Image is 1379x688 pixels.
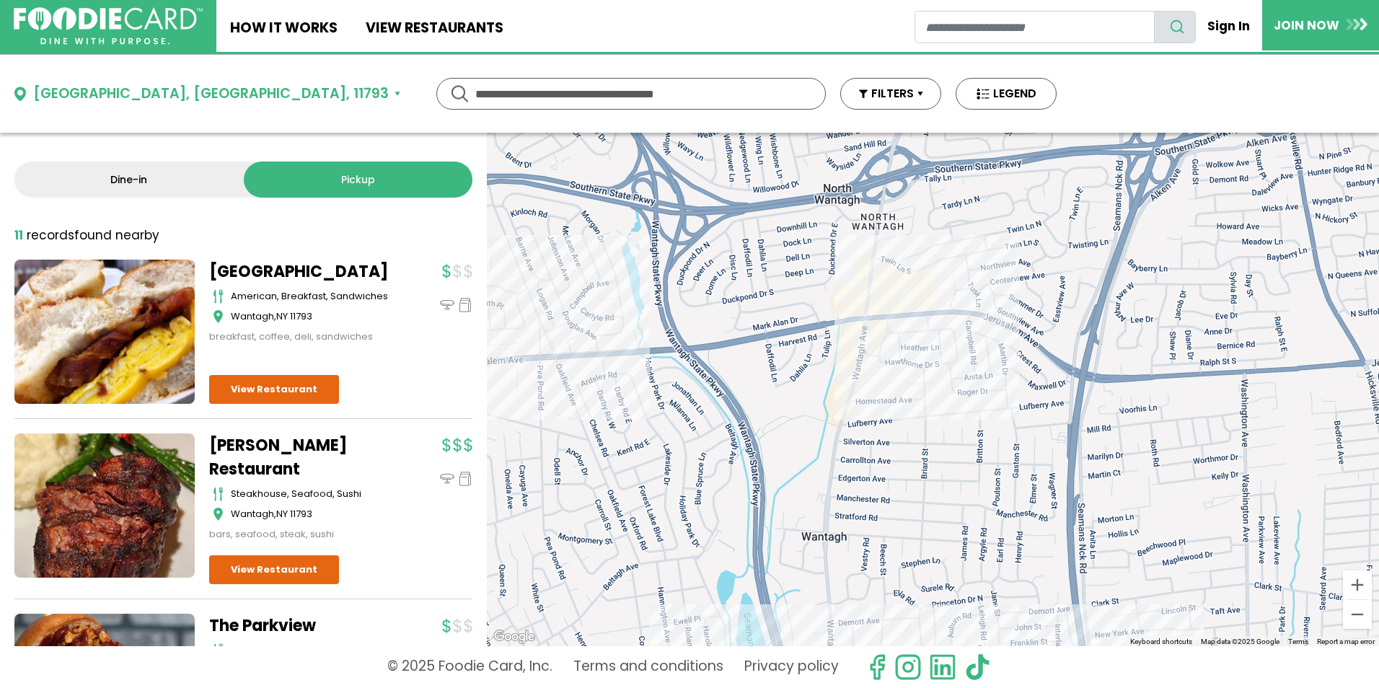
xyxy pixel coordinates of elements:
[1201,638,1279,645] span: Map data ©2025 Google
[14,7,203,45] img: FoodieCard; Eat, Drink, Save, Donate
[213,309,224,324] img: map_icon.svg
[490,627,538,646] a: Open this area in Google Maps (opens a new window)
[387,653,552,681] p: © 2025 Foodie Card, Inc.
[1196,10,1262,42] a: Sign In
[290,309,312,323] span: 11793
[929,653,956,681] img: linkedin.svg
[231,487,389,501] div: Steakhouse, Seafood, Sushi
[840,78,941,110] button: FILTERS
[209,330,389,344] div: breakfast, coffee, deli, sandwiches
[440,472,454,486] img: dinein_icon.svg
[964,653,991,681] img: tiktok.svg
[956,78,1057,110] button: LEGEND
[1288,638,1308,645] a: Terms
[33,84,389,105] div: [GEOGRAPHIC_DATA], [GEOGRAPHIC_DATA], 11793
[276,507,288,521] span: NY
[209,433,389,481] a: [PERSON_NAME] Restaurant
[915,11,1155,43] input: restaurant search
[573,653,723,681] a: Terms and conditions
[244,162,473,198] a: Pickup
[863,653,891,681] svg: check us out on facebook
[276,309,288,323] span: NY
[231,507,274,521] span: Wantagh
[458,298,472,312] img: pickup_icon.svg
[209,260,389,283] a: [GEOGRAPHIC_DATA]
[744,653,839,681] a: Privacy policy
[209,614,389,638] a: The Parkview
[490,627,538,646] img: Google
[213,507,224,521] img: map_icon.svg
[14,162,244,198] a: Dine-in
[231,507,389,521] div: ,
[213,289,224,304] img: cutlery_icon.svg
[14,226,159,245] div: found nearby
[1343,570,1372,599] button: Zoom in
[14,84,400,105] button: [GEOGRAPHIC_DATA], [GEOGRAPHIC_DATA], 11793
[458,472,472,486] img: pickup_icon.svg
[231,309,274,323] span: Wantagh
[1343,600,1372,629] button: Zoom out
[209,527,389,542] div: bars, seafood, steak, sushi
[231,289,389,304] div: American, Breakfast, Sandwiches
[209,375,339,404] a: View Restaurant
[440,298,454,312] img: dinein_icon.svg
[1130,637,1192,647] button: Keyboard shortcuts
[231,309,389,324] div: ,
[1154,11,1196,43] button: search
[213,643,224,658] img: cutlery_icon.svg
[213,487,224,501] img: cutlery_icon.svg
[290,507,312,521] span: 11793
[209,555,339,584] a: View Restaurant
[14,226,23,244] strong: 11
[1317,638,1375,645] a: Report a map error
[27,226,74,244] span: records
[231,643,389,658] div: burgers, sandwiches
